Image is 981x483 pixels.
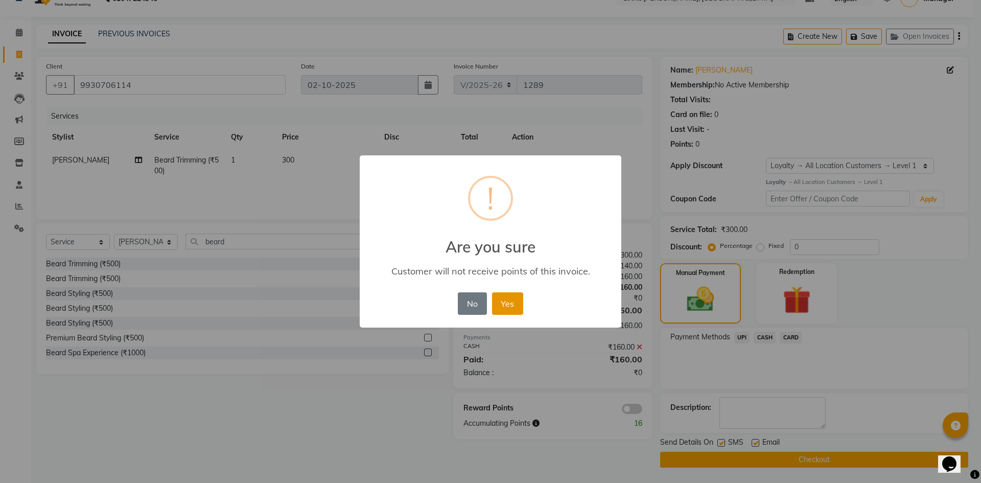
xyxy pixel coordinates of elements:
[492,292,523,315] button: Yes
[938,442,971,473] iframe: chat widget
[375,265,606,277] div: Customer will not receive points of this invoice.
[487,178,494,219] div: !
[360,225,621,256] h2: Are you sure
[458,292,486,315] button: No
